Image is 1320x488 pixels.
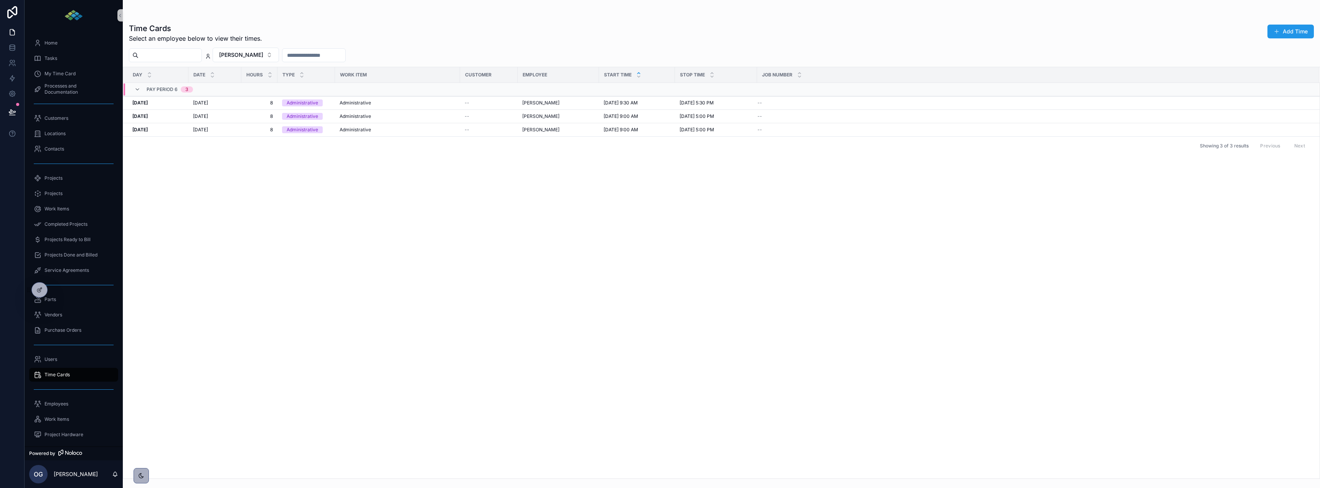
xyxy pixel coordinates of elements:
a: [PERSON_NAME] [522,113,559,119]
span: [DATE] 5:30 PM [680,100,714,106]
strong: [DATE] [132,100,148,106]
span: Select an employee below to view their times. [129,34,262,43]
a: -- [757,127,1310,133]
span: Powered by [29,450,55,457]
span: Locations [45,131,66,137]
span: Day [133,72,142,78]
span: Projects [45,190,63,197]
div: Administrative [287,113,318,120]
span: Time Cards [45,372,70,378]
a: Users [29,352,118,366]
a: Project Hardware [29,428,118,442]
h1: Time Cards [129,23,262,34]
a: Administrative [282,126,330,133]
button: Add Time [1267,25,1314,38]
a: 8 [246,127,273,133]
a: [DATE] [132,127,184,133]
a: Home [29,36,118,50]
span: Type [282,72,295,78]
a: Employees [29,397,118,411]
span: [DATE] [193,100,208,106]
span: Vendors [45,312,62,318]
span: -- [465,127,469,133]
span: [DATE] 5:00 PM [680,127,714,133]
span: Completed Projects [45,221,87,227]
span: Parts [45,296,56,303]
span: Purchase Orders [45,327,81,333]
img: App logo [64,9,83,22]
span: Showing 3 of 3 results [1200,143,1249,149]
a: [DATE] [193,127,237,133]
span: Administrative [340,113,371,119]
span: -- [757,100,762,106]
a: Vendors [29,308,118,322]
a: [PERSON_NAME] [522,127,594,133]
a: Work Items [29,202,118,216]
a: Projects [29,171,118,185]
a: [DATE] 9:00 AM [604,113,670,119]
a: Locations [29,127,118,141]
a: Contacts [29,142,118,156]
a: My Time Card [29,67,118,81]
a: Administrative [340,100,371,106]
a: -- [465,100,513,106]
a: Processes and Documentation [29,82,118,96]
span: Hours [246,72,263,78]
div: 3 [185,86,188,93]
a: [PERSON_NAME] [522,100,559,106]
span: Employee [523,72,547,78]
a: -- [757,100,1310,106]
span: Date [193,72,205,78]
a: [PERSON_NAME] [522,100,594,106]
a: Powered by [25,447,123,460]
a: [PERSON_NAME] [522,127,559,133]
a: Service Agreements [29,263,118,277]
span: Start Time [604,72,632,78]
span: Pay Period 6 [147,86,178,93]
span: Job Number [762,72,792,78]
span: -- [465,113,469,119]
span: Project Hardware [45,432,83,438]
strong: [DATE] [132,113,148,119]
a: Projects [29,187,118,200]
span: Tasks [45,55,57,61]
span: Projects [45,175,63,181]
strong: [DATE] [132,127,148,132]
span: Service Agreements [45,267,89,273]
span: Work Items [45,416,69,422]
span: Customer [465,72,492,78]
a: Tasks [29,51,118,65]
a: Administrative [340,100,455,106]
span: OG [34,470,43,479]
span: 8 [246,100,273,106]
span: Employees [45,401,68,407]
a: Parts [29,293,118,306]
a: Administrative [340,127,371,133]
a: Customers [29,111,118,125]
span: Contacts [45,146,64,152]
a: Administrative [340,127,455,133]
span: Processes and Documentation [45,83,111,95]
a: [DATE] 5:30 PM [680,100,752,106]
a: Purchase Orders [29,323,118,337]
a: Completed Projects [29,217,118,231]
div: Administrative [287,99,318,106]
a: 8 [246,113,273,119]
a: [DATE] [132,100,184,106]
span: -- [757,127,762,133]
a: [DATE] [132,113,184,119]
div: Administrative [287,126,318,133]
span: Home [45,40,58,46]
span: Customers [45,115,68,121]
a: Time Cards [29,368,118,382]
span: Projects Ready to Bill [45,237,91,243]
span: Projects Done and Billed [45,252,97,258]
a: Administrative [282,99,330,106]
